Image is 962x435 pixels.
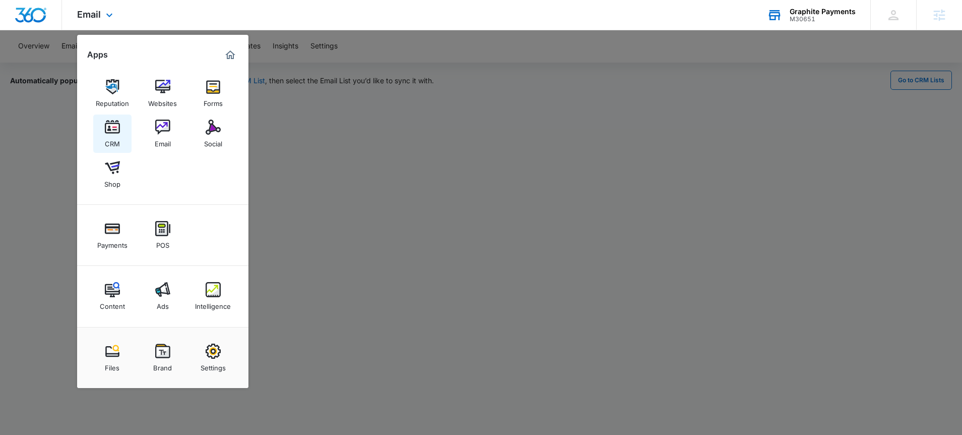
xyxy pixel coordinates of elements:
a: Marketing 360® Dashboard [222,47,238,63]
div: Social [204,135,222,148]
a: Forms [194,74,232,113]
div: Intelligence [195,297,231,310]
div: Forms [204,94,223,107]
a: Intelligence [194,277,232,315]
h2: Apps [87,50,108,60]
a: Payments [93,216,132,254]
span: Email [77,9,101,20]
div: Settings [201,359,226,372]
div: Brand [153,359,172,372]
a: CRM [93,115,132,153]
div: POS [156,236,169,249]
a: Files [93,339,132,377]
div: account name [790,8,856,16]
a: Content [93,277,132,315]
div: Websites [148,94,177,107]
a: Websites [144,74,182,113]
div: Files [105,359,119,372]
div: Shop [104,175,120,188]
div: Reputation [96,94,129,107]
div: CRM [105,135,120,148]
div: Ads [157,297,169,310]
a: Email [144,115,182,153]
a: Reputation [93,74,132,113]
div: Email [155,135,171,148]
a: Social [194,115,232,153]
a: Ads [144,277,182,315]
div: account id [790,16,856,23]
div: Content [100,297,125,310]
a: Brand [144,339,182,377]
div: Payments [97,236,127,249]
a: POS [144,216,182,254]
a: Shop [93,155,132,193]
a: Settings [194,339,232,377]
